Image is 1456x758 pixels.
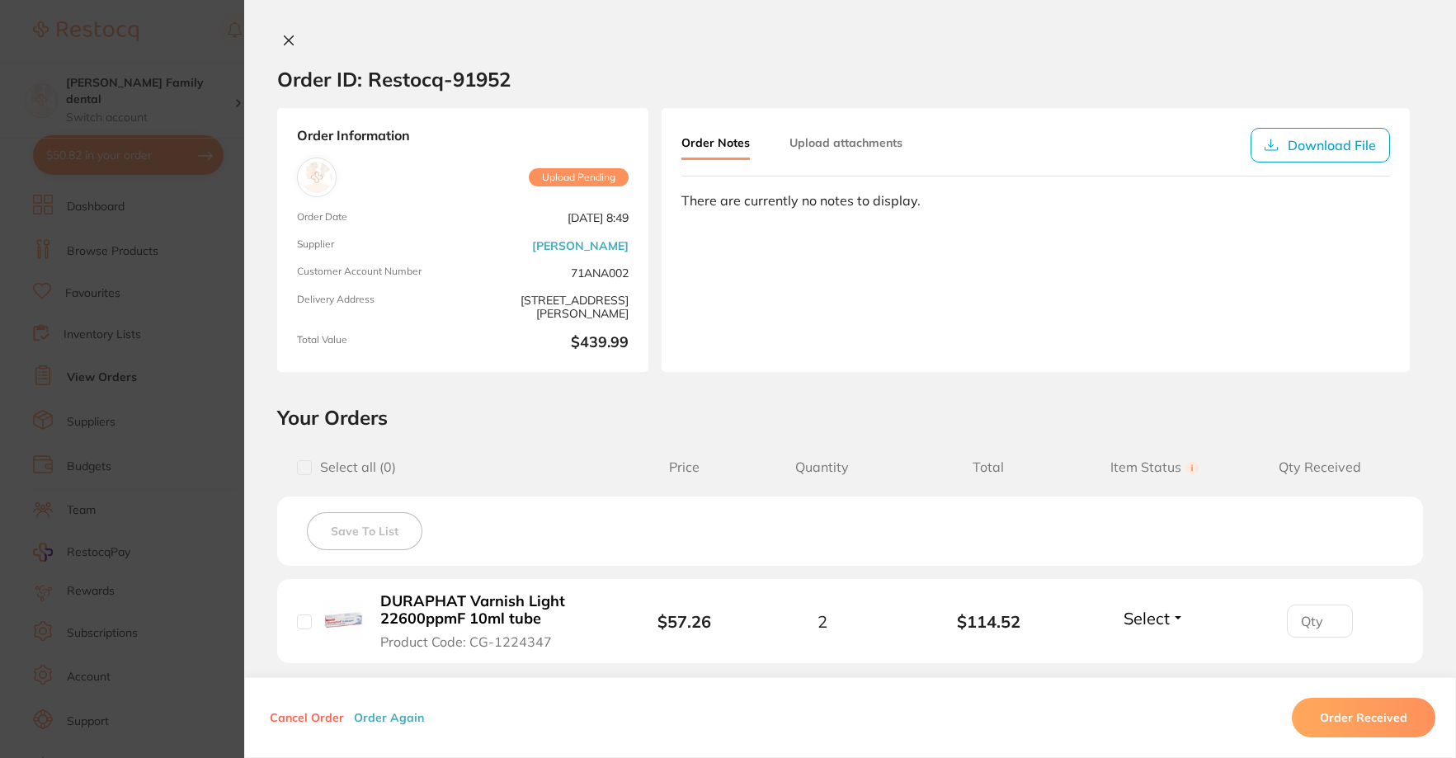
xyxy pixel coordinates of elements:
[469,334,629,352] b: $439.99
[1072,459,1237,475] span: Item Status
[380,593,599,627] b: DURAPHAT Varnish Light 22600ppmF 10ml tube
[349,710,429,725] button: Order Again
[297,334,456,352] span: Total Value
[301,162,332,193] img: Henry Schein Halas
[739,459,905,475] span: Quantity
[375,592,604,650] button: DURAPHAT Varnish Light 22600ppmF 10ml tube Product Code: CG-1224347
[469,266,629,280] span: 71ANA002
[297,211,456,225] span: Order Date
[277,67,511,92] h2: Order ID: Restocq- 91952
[1237,459,1403,475] span: Qty Received
[297,294,456,321] span: Delivery Address
[297,128,629,144] strong: Order Information
[1119,608,1190,629] button: Select
[324,600,363,639] img: DURAPHAT Varnish Light 22600ppmF 10ml tube
[1292,698,1435,737] button: Order Received
[469,294,629,321] span: [STREET_ADDRESS][PERSON_NAME]
[789,128,902,158] button: Upload attachments
[1287,605,1353,638] input: Qty
[657,611,711,632] b: $57.26
[1124,608,1170,629] span: Select
[277,405,1423,430] h2: Your Orders
[681,193,1390,208] div: There are currently no notes to display.
[532,239,629,252] a: [PERSON_NAME]
[297,266,456,280] span: Customer Account Number
[818,612,827,631] span: 2
[1251,128,1390,162] button: Download File
[380,634,552,649] span: Product Code: CG-1224347
[906,612,1072,631] b: $114.52
[469,211,629,225] span: [DATE] 8:49
[307,512,422,550] button: Save To List
[297,238,456,252] span: Supplier
[312,459,396,475] span: Select all ( 0 )
[629,459,739,475] span: Price
[681,128,750,160] button: Order Notes
[529,168,629,186] span: Upload Pending
[906,459,1072,475] span: Total
[265,710,349,725] button: Cancel Order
